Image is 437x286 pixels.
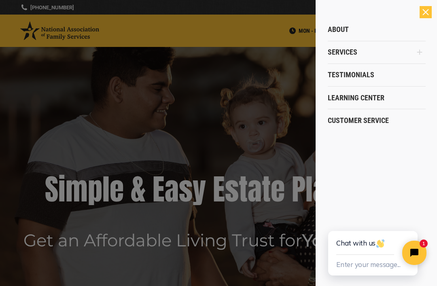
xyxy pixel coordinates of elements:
[310,204,437,286] iframe: Tidio Chat
[328,48,357,57] span: Services
[328,116,389,125] span: Customer Service
[328,109,426,132] a: Customer Service
[420,6,432,18] div: Close
[328,64,426,86] a: Testimonials
[328,87,426,109] a: Learning Center
[328,25,349,34] span: About
[328,18,426,41] a: About
[328,93,384,102] span: Learning Center
[328,70,374,79] span: Testimonials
